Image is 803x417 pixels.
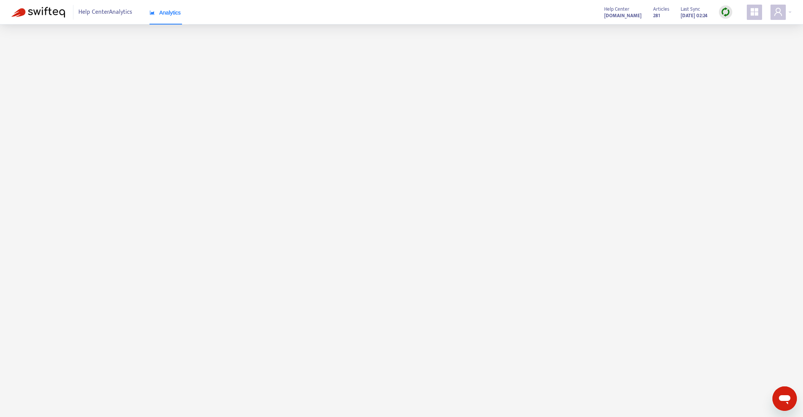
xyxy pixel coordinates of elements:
span: appstore [750,7,759,16]
span: Analytics [150,10,181,16]
span: Help Center Analytics [78,5,132,20]
span: area-chart [150,10,155,15]
strong: [DATE] 02:24 [681,11,707,20]
img: Swifteq [11,7,65,18]
img: sync.dc5367851b00ba804db3.png [721,7,730,17]
span: Last Sync [681,5,700,13]
iframe: Button to launch messaging window [772,386,797,411]
span: user [774,7,783,16]
span: Articles [653,5,669,13]
strong: 281 [653,11,660,20]
a: [DOMAIN_NAME] [604,11,642,20]
span: Help Center [604,5,629,13]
